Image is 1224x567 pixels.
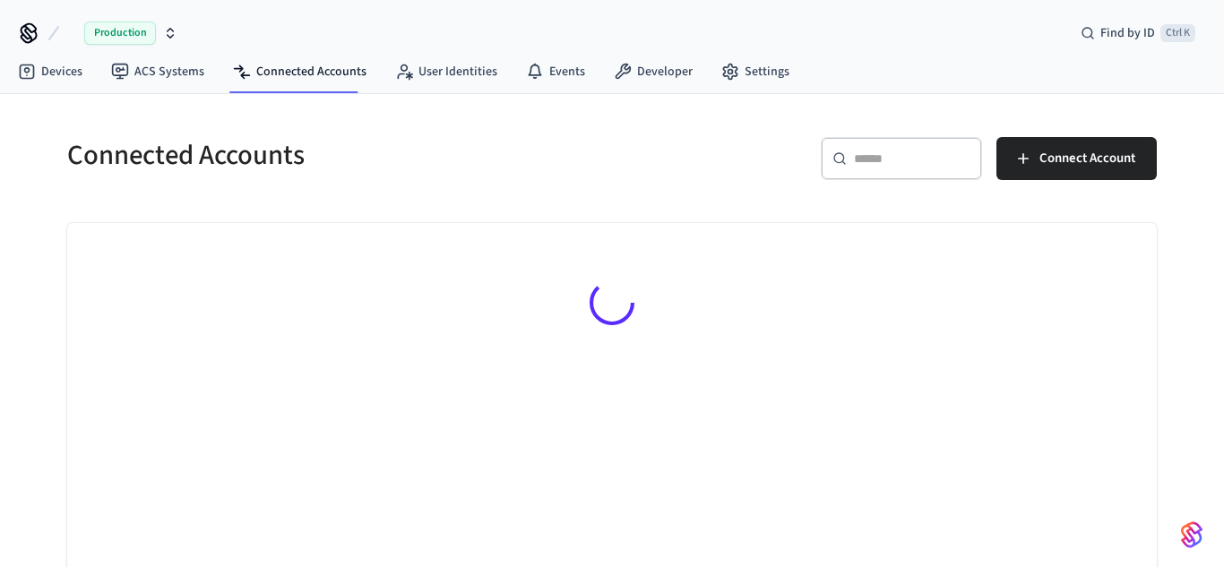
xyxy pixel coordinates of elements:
[67,137,601,174] h5: Connected Accounts
[219,56,381,88] a: Connected Accounts
[1181,520,1202,549] img: SeamLogoGradient.69752ec5.svg
[599,56,707,88] a: Developer
[1160,24,1195,42] span: Ctrl K
[97,56,219,88] a: ACS Systems
[4,56,97,88] a: Devices
[1100,24,1155,42] span: Find by ID
[1066,17,1210,49] div: Find by IDCtrl K
[512,56,599,88] a: Events
[1039,147,1135,170] span: Connect Account
[381,56,512,88] a: User Identities
[996,137,1157,180] button: Connect Account
[707,56,804,88] a: Settings
[84,21,156,45] span: Production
